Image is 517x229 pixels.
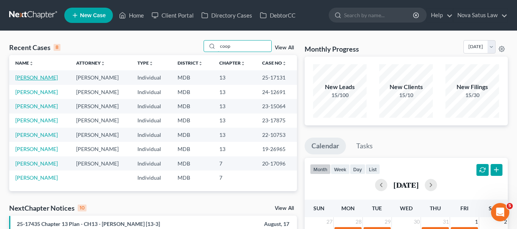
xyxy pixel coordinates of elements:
td: 13 [213,70,256,84]
a: [PERSON_NAME] [15,146,58,152]
span: 28 [355,217,362,226]
a: [PERSON_NAME] [15,174,58,181]
span: 30 [413,217,421,226]
td: MDB [171,156,213,171]
div: New Clients [379,83,433,91]
td: 22-10753 [256,128,297,142]
a: [PERSON_NAME] [15,103,58,109]
button: day [350,164,365,174]
a: Directory Cases [197,8,256,22]
td: MDB [171,114,213,128]
a: 25-17435 Chapter 13 Plan - CH13 - [PERSON_NAME] [13-3] [17,221,160,227]
td: [PERSON_NAME] [70,70,131,84]
td: 13 [213,99,256,113]
td: 13 [213,114,256,128]
iframe: Intercom live chat [491,203,509,221]
input: Search by name... [218,41,271,52]
div: Recent Cases [9,43,60,52]
td: Individual [131,99,171,113]
i: unfold_more [241,61,245,66]
td: 7 [213,171,256,185]
span: Mon [341,205,355,211]
td: Individual [131,114,171,128]
span: Sat [489,205,498,211]
a: [PERSON_NAME] [15,117,58,123]
span: Fri [460,205,468,211]
i: unfold_more [282,61,287,66]
a: Chapterunfold_more [219,60,245,66]
td: MDB [171,171,213,185]
td: 19-26965 [256,142,297,156]
div: 8 [54,44,60,51]
td: 13 [213,128,256,142]
h2: [DATE] [393,181,419,189]
td: MDB [171,128,213,142]
a: View All [275,206,294,211]
span: 2 [503,217,508,226]
a: Attorneyunfold_more [76,60,105,66]
a: [PERSON_NAME] [15,89,58,95]
td: Individual [131,142,171,156]
td: [PERSON_NAME] [70,85,131,99]
a: Typeunfold_more [137,60,153,66]
span: New Case [80,13,106,18]
td: 25-17131 [256,70,297,84]
input: Search by name... [344,8,414,22]
td: Individual [131,128,171,142]
td: MDB [171,99,213,113]
td: [PERSON_NAME] [70,99,131,113]
td: MDB [171,85,213,99]
i: unfold_more [198,61,203,66]
span: Sun [313,205,325,211]
a: [PERSON_NAME] [15,160,58,167]
a: [PERSON_NAME] [15,74,58,81]
span: 31 [442,217,450,226]
td: 13 [213,85,256,99]
td: Individual [131,171,171,185]
a: Nova Satus Law [453,8,507,22]
div: 15/100 [313,91,367,99]
i: unfold_more [101,61,105,66]
a: Client Portal [148,8,197,22]
td: MDB [171,142,213,156]
td: 13 [213,142,256,156]
td: [PERSON_NAME] [70,114,131,128]
span: Wed [400,205,413,211]
div: August, 17 [204,220,289,228]
a: DebtorCC [256,8,299,22]
button: week [331,164,350,174]
td: MDB [171,70,213,84]
td: 7 [213,156,256,171]
td: Individual [131,156,171,171]
span: 1 [474,217,479,226]
button: list [365,164,380,174]
td: [PERSON_NAME] [70,128,131,142]
td: 23-17875 [256,114,297,128]
span: Tue [372,205,382,211]
div: 10 [78,205,86,211]
a: View All [275,45,294,50]
span: 5 [507,203,513,209]
div: 15/10 [379,91,433,99]
i: unfold_more [149,61,153,66]
td: 24-12691 [256,85,297,99]
td: 20-17096 [256,156,297,171]
td: 23-15064 [256,99,297,113]
div: 15/30 [445,91,499,99]
span: 29 [384,217,391,226]
div: New Leads [313,83,367,91]
a: [PERSON_NAME] [15,132,58,138]
span: 27 [326,217,333,226]
a: Home [115,8,148,22]
a: Case Nounfold_more [262,60,287,66]
td: [PERSON_NAME] [70,156,131,171]
td: Individual [131,70,171,84]
i: unfold_more [29,61,34,66]
a: Calendar [305,138,346,154]
a: Tasks [349,138,380,154]
a: Nameunfold_more [15,60,34,66]
td: Individual [131,85,171,99]
td: [PERSON_NAME] [70,142,131,156]
span: Thu [430,205,441,211]
button: month [310,164,331,174]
